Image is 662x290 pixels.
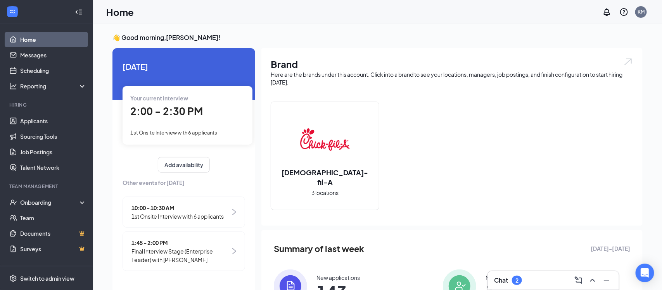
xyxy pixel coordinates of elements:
svg: QuestionInfo [619,7,629,17]
button: Minimize [600,274,613,287]
span: 1:45 - 2:00 PM [131,238,230,247]
span: 1st Onsite Interview with 6 applicants [130,129,217,136]
svg: WorkstreamLogo [9,8,16,16]
a: Home [20,32,86,47]
svg: ChevronUp [588,276,597,285]
a: Team [20,210,86,226]
button: Add availability [158,157,210,173]
span: Your current interview [130,95,188,102]
h3: 👋 Good morning, [PERSON_NAME] ! [112,33,643,42]
a: Job Postings [20,144,86,160]
span: Other events for [DATE] [123,178,245,187]
div: Team Management [9,183,85,190]
button: ChevronUp [586,274,599,287]
span: 2:00 - 2:30 PM [130,105,203,117]
div: Here are the brands under this account. Click into a brand to see your locations, managers, job p... [271,71,633,86]
svg: UserCheck [9,199,17,206]
svg: Settings [9,274,17,282]
h2: [DEMOGRAPHIC_DATA]-fil-A [271,167,379,187]
h1: Home [106,5,134,19]
div: Open Intercom Messenger [636,264,654,282]
span: 10:00 - 10:30 AM [131,204,224,212]
svg: Notifications [602,7,612,17]
a: SurveysCrown [20,241,86,257]
button: ComposeMessage [572,274,585,287]
a: Scheduling [20,63,86,78]
img: open.6027fd2a22e1237b5b06.svg [623,57,633,66]
div: Hiring [9,102,85,108]
img: Chick-fil-A [300,115,350,164]
span: 3 locations [311,188,339,197]
div: Onboarding [20,199,80,206]
span: [DATE] - [DATE] [591,244,630,253]
svg: Analysis [9,82,17,90]
div: New applications [316,274,360,281]
div: KM [638,9,645,15]
svg: Minimize [602,276,611,285]
span: Final Interview Stage (Enterprise Leader) with [PERSON_NAME] [131,247,230,264]
a: Messages [20,47,86,63]
div: New hires [486,274,510,281]
div: Switch to admin view [20,274,74,282]
div: 2 [515,277,519,284]
a: Talent Network [20,160,86,175]
h1: Brand [271,57,633,71]
span: 1st Onsite Interview with 6 applicants [131,212,224,221]
svg: Collapse [75,8,83,16]
svg: ComposeMessage [574,276,583,285]
span: [DATE] [123,60,245,72]
span: Summary of last week [274,242,364,255]
a: DocumentsCrown [20,226,86,241]
a: Sourcing Tools [20,129,86,144]
a: Applicants [20,113,86,129]
h3: Chat [494,276,508,285]
div: Reporting [20,82,87,90]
